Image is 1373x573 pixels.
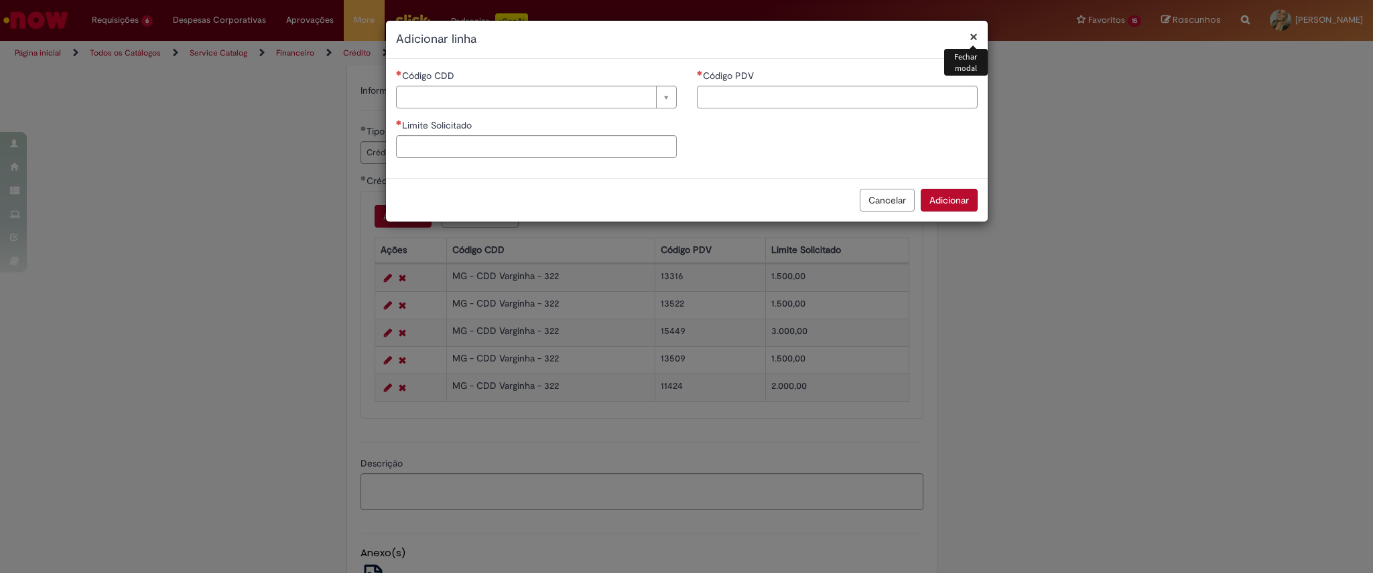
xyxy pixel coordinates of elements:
span: Necessários [396,120,402,125]
span: Código PDV [703,70,757,82]
span: Necessários - Código CDD [402,70,457,82]
h2: Adicionar linha [396,31,978,48]
span: Limite Solicitado [402,119,474,131]
div: Fechar modal [944,49,988,76]
span: Necessários [697,70,703,76]
button: Fechar modal [970,29,978,44]
button: Cancelar [860,189,915,212]
input: Código PDV [697,86,978,108]
span: Necessários [396,70,402,76]
a: Limpar campo Código CDD [396,86,677,108]
input: Limite Solicitado [396,135,677,158]
button: Adicionar [921,189,978,212]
